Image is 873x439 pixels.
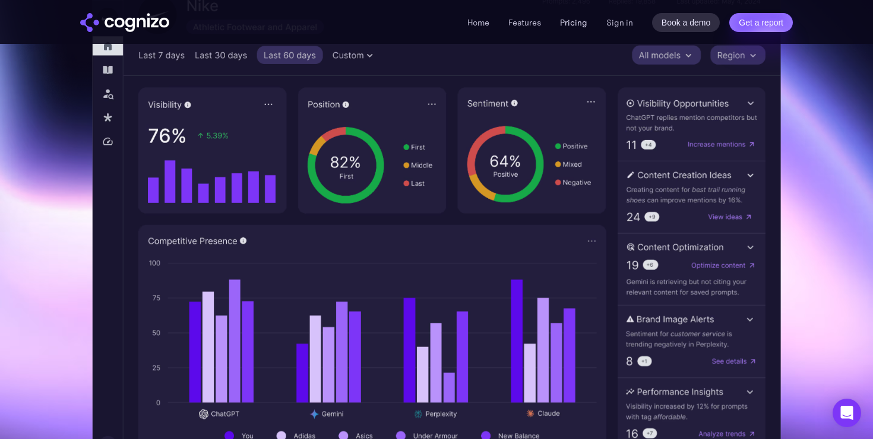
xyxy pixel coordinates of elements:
[560,17,587,28] a: Pricing
[729,13,793,32] a: Get a report
[80,13,169,32] a: home
[606,15,633,30] a: Sign in
[508,17,541,28] a: Features
[80,13,169,32] img: cognizo logo
[467,17,489,28] a: Home
[833,399,861,427] div: Open Intercom Messenger
[652,13,720,32] a: Book a demo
